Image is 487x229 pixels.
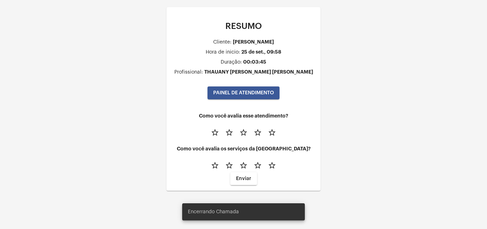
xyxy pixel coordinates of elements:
button: Enviar [230,172,257,185]
span: Encerrando Chamada [188,208,239,215]
mat-icon: star_border [253,161,262,170]
div: Profissional: [174,70,203,75]
button: PAINEL DE ATENDIMENTO [207,86,280,99]
mat-icon: star_border [239,161,248,170]
mat-icon: star_border [268,128,276,137]
mat-icon: star_border [268,161,276,170]
div: 25 de set., 09:58 [241,49,281,55]
p: RESUMO [172,21,315,31]
div: Duração: [221,60,242,65]
h4: Como você avalia esse atendimento? [172,113,315,119]
mat-icon: star_border [225,161,234,170]
mat-icon: star_border [225,128,234,137]
mat-icon: star_border [239,128,248,137]
h4: Como você avalia os serviços da [GEOGRAPHIC_DATA]? [172,146,315,151]
div: [PERSON_NAME] [233,39,274,45]
div: Cliente: [213,40,231,45]
span: Enviar [236,176,251,181]
mat-icon: star_border [253,128,262,137]
div: Hora de inicio: [206,50,240,55]
mat-icon: star_border [211,128,219,137]
div: 00:03:45 [243,59,266,65]
span: PAINEL DE ATENDIMENTO [213,90,274,95]
div: THAUANY [PERSON_NAME] [PERSON_NAME] [204,69,313,75]
mat-icon: star_border [211,161,219,170]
